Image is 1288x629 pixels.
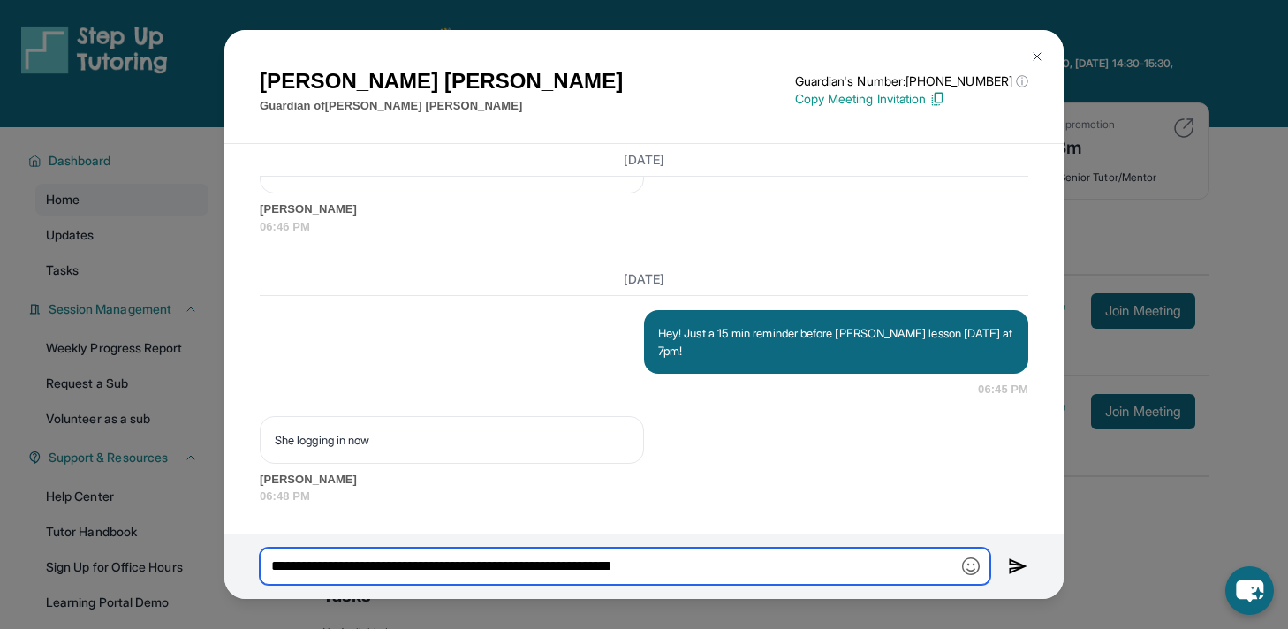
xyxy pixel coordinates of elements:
span: ⓘ [1016,72,1028,90]
button: chat-button [1225,566,1274,615]
img: Copy Icon [929,91,945,107]
span: 06:48 PM [260,488,1028,505]
p: Guardian's Number: [PHONE_NUMBER] [795,72,1028,90]
h1: [PERSON_NAME] [PERSON_NAME] [260,65,623,97]
img: Send icon [1008,556,1028,577]
span: 06:46 PM [260,218,1028,236]
img: Close Icon [1030,49,1044,64]
p: Guardian of [PERSON_NAME] [PERSON_NAME] [260,97,623,115]
img: Emoji [962,557,980,575]
h3: [DATE] [260,270,1028,288]
span: [PERSON_NAME] [260,471,1028,489]
p: Copy Meeting Invitation [795,90,1028,108]
p: Hey! Just a 15 min reminder before [PERSON_NAME] lesson [DATE] at 7pm! [658,324,1014,360]
span: 06:45 PM [978,381,1028,398]
span: [PERSON_NAME] [260,201,1028,218]
p: She logging in now [275,431,629,449]
h3: [DATE] [260,151,1028,169]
